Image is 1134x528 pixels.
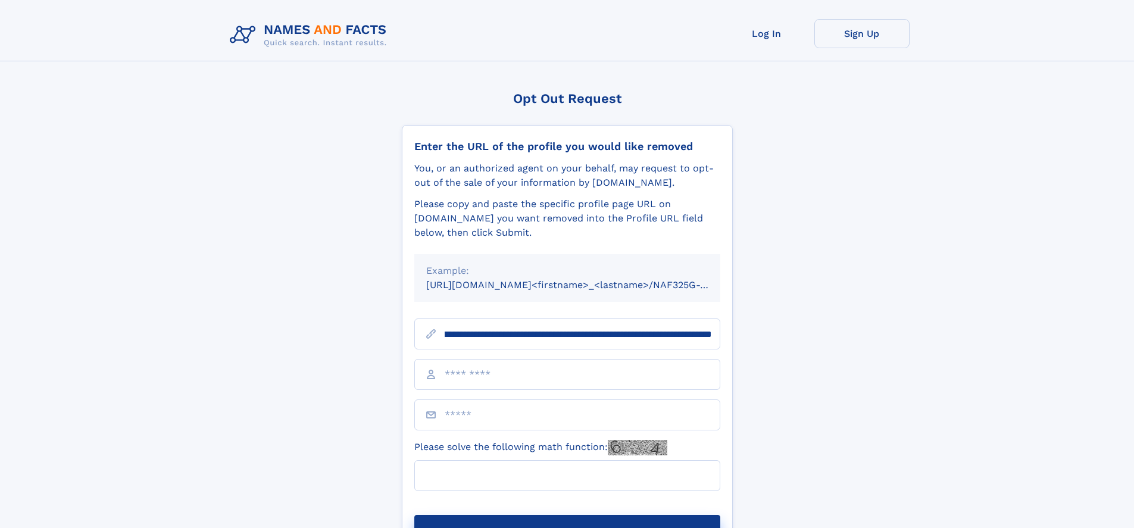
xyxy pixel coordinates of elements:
[414,440,667,455] label: Please solve the following math function:
[402,91,733,106] div: Opt Out Request
[426,279,743,290] small: [URL][DOMAIN_NAME]<firstname>_<lastname>/NAF325G-xxxxxxxx
[814,19,910,48] a: Sign Up
[414,197,720,240] div: Please copy and paste the specific profile page URL on [DOMAIN_NAME] you want removed into the Pr...
[414,140,720,153] div: Enter the URL of the profile you would like removed
[719,19,814,48] a: Log In
[414,161,720,190] div: You, or an authorized agent on your behalf, may request to opt-out of the sale of your informatio...
[225,19,396,51] img: Logo Names and Facts
[426,264,708,278] div: Example:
